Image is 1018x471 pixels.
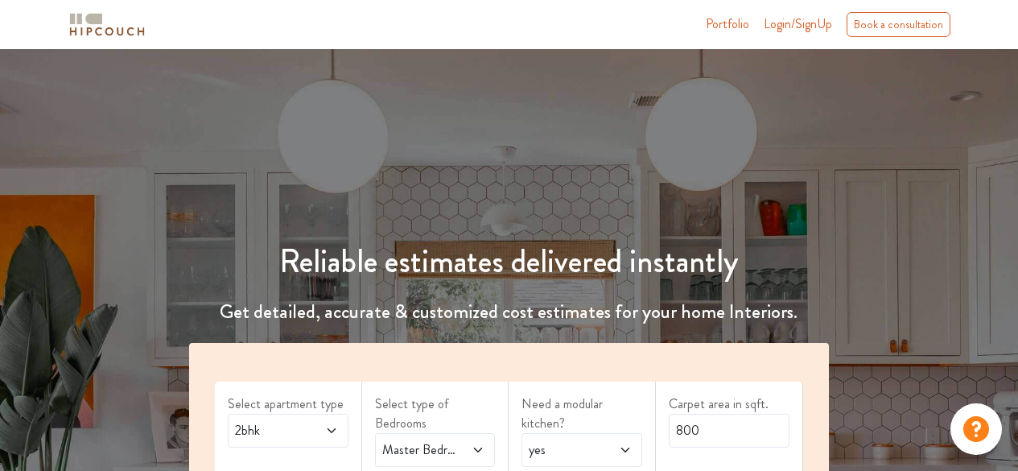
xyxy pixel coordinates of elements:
h4: Get detailed, accurate & customized cost estimates for your home Interiors. [179,300,839,324]
h1: Reliable estimates delivered instantly [179,242,839,281]
label: Carpet area in sqft. [669,395,789,414]
span: Master Bedroom [379,440,459,460]
a: Portfolio [706,14,749,34]
span: yes [525,440,605,460]
img: logo-horizontal.svg [67,10,147,39]
span: logo-horizontal.svg [67,6,147,43]
label: Select apartment type [228,395,348,414]
label: Need a modular kitchen? [521,395,642,433]
label: Select type of Bedrooms [375,395,496,433]
span: Login/SignUp [764,14,832,33]
input: Enter area sqft [669,414,789,448]
div: Book a consultation [847,12,950,37]
span: 2bhk [232,421,311,440]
